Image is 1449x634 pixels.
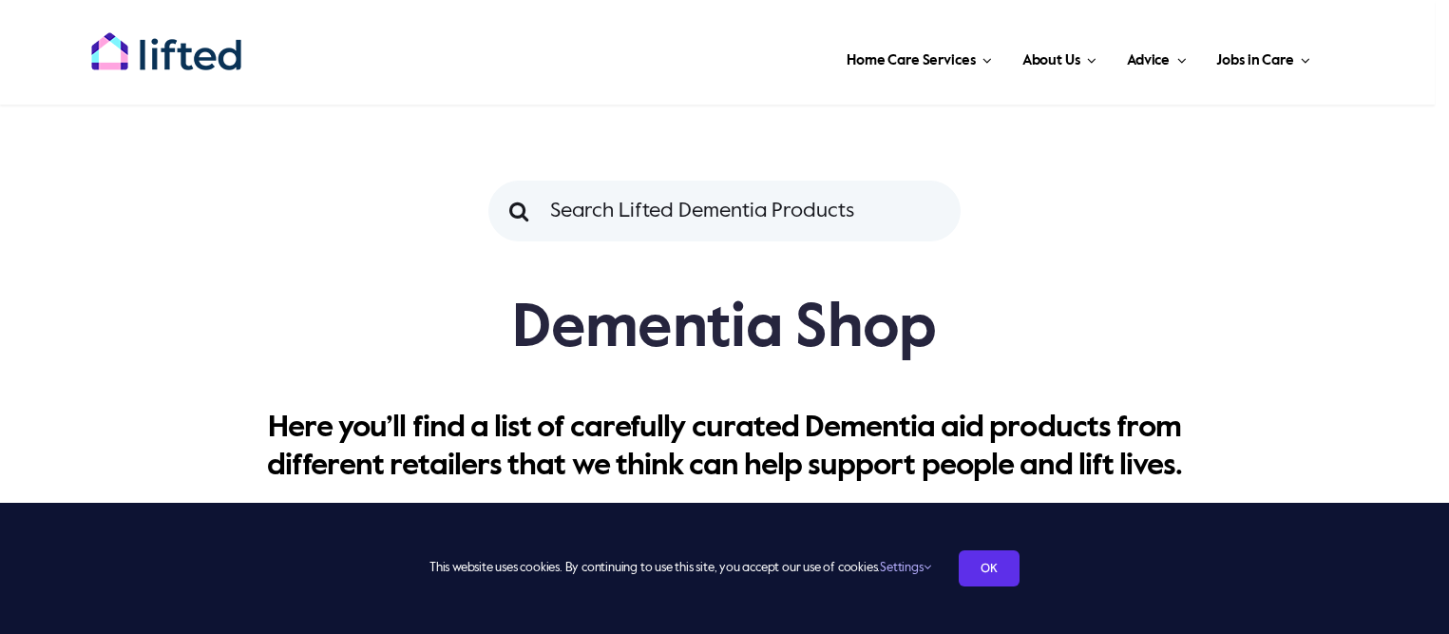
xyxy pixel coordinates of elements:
span: This website uses cookies. By continuing to use this site, you accept our use of cookies. [429,553,930,584]
span: Home Care Services [847,46,975,76]
a: Advice [1121,29,1192,86]
a: OK [959,550,1020,586]
nav: Main Menu [303,29,1316,86]
input: Search [488,181,549,241]
span: Advice [1127,46,1170,76]
span: Jobs in Care [1216,46,1293,76]
a: Jobs in Care [1211,29,1316,86]
a: Settings [880,562,930,574]
span: About Us [1022,46,1080,76]
p: Here you’ll find a list of carefully curated Dementia aid products from different retailers that ... [228,409,1222,486]
input: Search Lifted Dementia Products [488,181,960,241]
a: lifted-logo [90,31,242,50]
a: Home Care Services [841,29,998,86]
h1: Dementia Shop [97,291,1351,367]
a: About Us [1017,29,1102,86]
